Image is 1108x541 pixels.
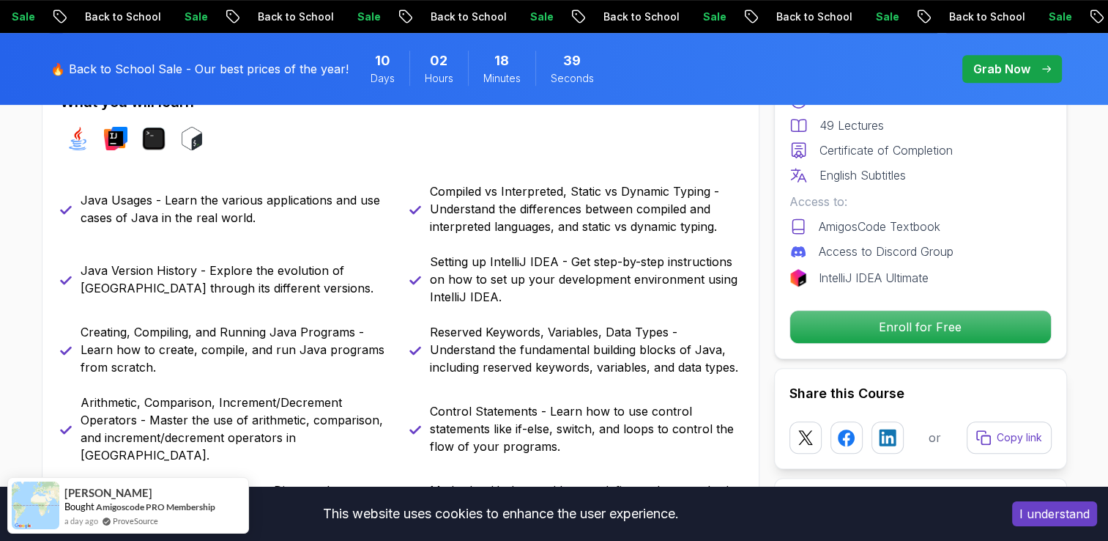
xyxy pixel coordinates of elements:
a: Amigoscode PRO Membership [96,501,215,512]
span: Minutes [483,71,521,86]
span: a day ago [64,515,98,527]
p: Sale [342,10,389,24]
img: jetbrains logo [789,269,807,287]
a: ProveSource [113,515,158,527]
p: Access to Discord Group [819,243,953,260]
span: 39 Seconds [563,51,581,71]
span: Bought [64,501,94,512]
p: Sale [515,10,562,24]
p: Back to School [415,10,515,24]
p: Sale [1033,10,1080,24]
p: Java Usages - Learn the various applications and use cases of Java in the real world. [81,191,392,227]
p: IntelliJ IDEA Ultimate [819,269,929,287]
span: 2 Hours [430,51,447,71]
p: Back to School [934,10,1033,24]
p: Compiled vs Interpreted, Static vs Dynamic Typing - Understand the differences between compiled a... [430,183,741,235]
p: 🔥 Back to School Sale - Our best prices of the year! [51,60,349,78]
p: AmigosCode Textbook [819,218,940,235]
p: Control Statements - Learn how to use control statements like if-else, switch, and loops to contr... [430,402,741,455]
span: 10 Days [375,51,390,71]
img: bash logo [180,127,204,150]
img: provesource social proof notification image [12,482,59,529]
button: Accept cookies [1012,501,1097,526]
p: 49 Lectures [819,117,884,134]
p: English Subtitles [819,166,906,184]
img: terminal logo [142,127,166,150]
p: Back to School [761,10,860,24]
p: Grab Now [973,60,1030,78]
p: Access to: [789,193,1052,210]
div: This website uses cookies to enhance the user experience. [11,498,990,530]
span: 18 Minutes [494,51,509,71]
button: Enroll for Free [789,310,1052,344]
p: Certificate of Completion [819,141,953,159]
p: Back to School [588,10,688,24]
p: Enroll for Free [790,311,1051,343]
p: Java Version History - Explore the evolution of [GEOGRAPHIC_DATA] through its different versions. [81,262,392,297]
img: intellij logo [104,127,127,150]
p: Methods - Understand how to define and use methods to organize and reuse code. [430,482,741,517]
p: Back to School [70,10,169,24]
p: Arithmetic, Comparison, Increment/Decrement Operators - Master the use of arithmetic, comparison,... [81,394,392,464]
span: Hours [425,71,453,86]
img: java logo [66,127,89,150]
button: Copy link [967,422,1052,454]
p: or [929,429,941,446]
p: Sale [169,10,216,24]
span: Seconds [551,71,594,86]
p: Copy link [997,430,1042,445]
span: [PERSON_NAME] [64,487,152,499]
p: Reserved Keywords, Variables, Data Types - Understand the fundamental building blocks of Java, in... [430,323,741,376]
span: Days [371,71,395,86]
p: Sale [688,10,735,24]
p: Sale [860,10,907,24]
h2: Share this Course [789,383,1052,404]
p: Creating, Compiling, and Running Java Programs - Learn how to create, compile, and run Java progr... [81,323,392,376]
p: Back to School [242,10,342,24]
p: Setting up IntelliJ IDEA - Get step-by-step instructions on how to set up your development enviro... [430,253,741,306]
